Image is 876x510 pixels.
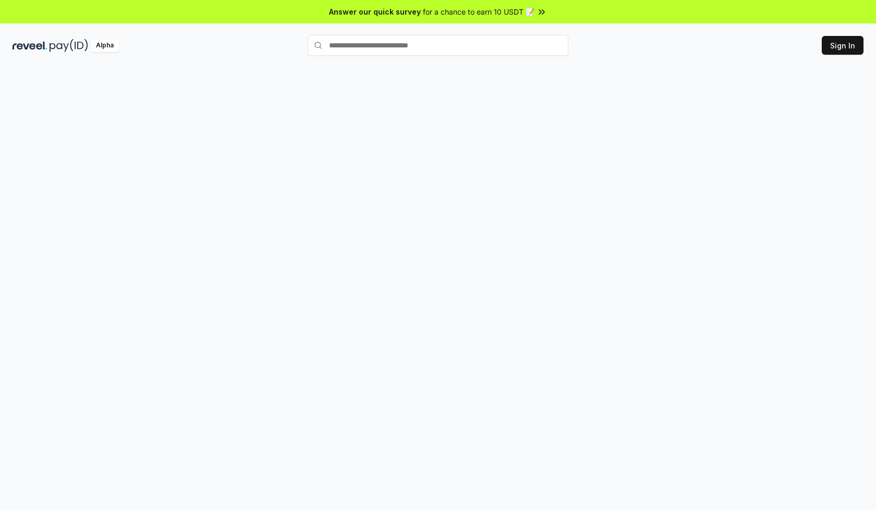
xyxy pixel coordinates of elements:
[329,6,421,17] span: Answer our quick survey
[822,36,863,55] button: Sign In
[90,39,119,52] div: Alpha
[13,39,47,52] img: reveel_dark
[423,6,534,17] span: for a chance to earn 10 USDT 📝
[50,39,88,52] img: pay_id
